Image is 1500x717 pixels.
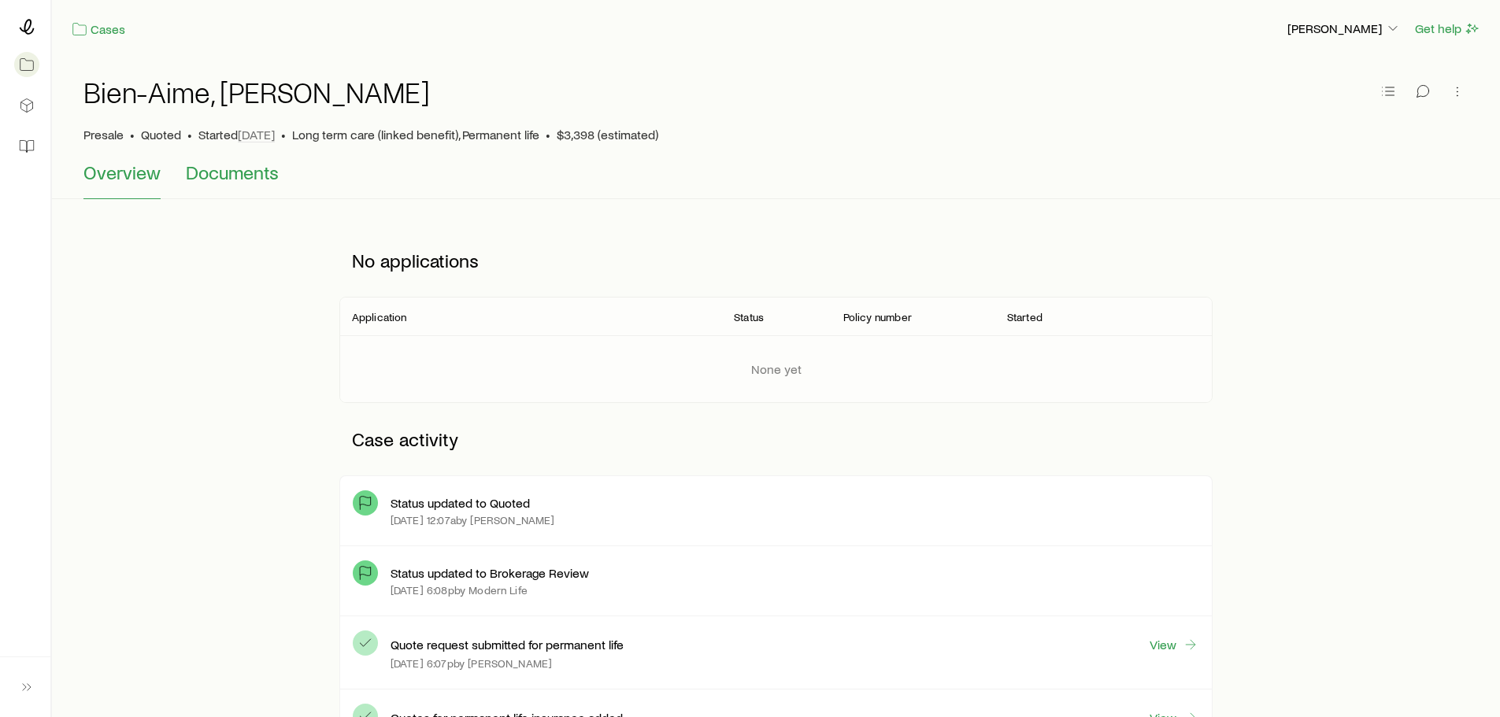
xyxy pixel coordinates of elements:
[391,565,589,581] p: Status updated to Brokerage Review
[187,127,192,142] span: •
[238,127,275,142] span: [DATE]
[391,584,528,597] p: [DATE] 6:08p by Modern Life
[339,237,1213,284] p: No applications
[391,514,555,527] p: [DATE] 12:07a by [PERSON_NAME]
[1007,311,1043,323] p: Started
[1287,20,1402,39] button: [PERSON_NAME]
[281,127,286,142] span: •
[352,311,407,323] p: Application
[751,361,802,377] p: None yet
[83,127,124,142] p: Presale
[198,127,275,142] p: Started
[391,637,624,652] p: Quote request submitted for permanent life
[186,161,279,183] span: Documents
[391,657,552,670] p: [DATE] 6:07p by [PERSON_NAME]
[83,161,1469,199] div: Case details tabs
[141,127,181,142] span: Quoted
[71,20,126,39] a: Cases
[83,161,161,183] span: Overview
[734,311,764,323] p: Status
[391,495,530,511] p: Status updated to Quoted
[557,127,658,142] span: $3,398 (estimated)
[843,311,912,323] p: Policy number
[339,416,1213,463] p: Case activity
[1287,20,1401,36] p: [PERSON_NAME]
[292,127,539,142] span: Long term care (linked benefit), Permanent life
[1414,20,1481,38] button: Get help
[546,127,550,142] span: •
[1149,636,1199,653] a: View
[130,127,135,142] span: •
[83,76,430,108] h1: Bien-Aime, [PERSON_NAME]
